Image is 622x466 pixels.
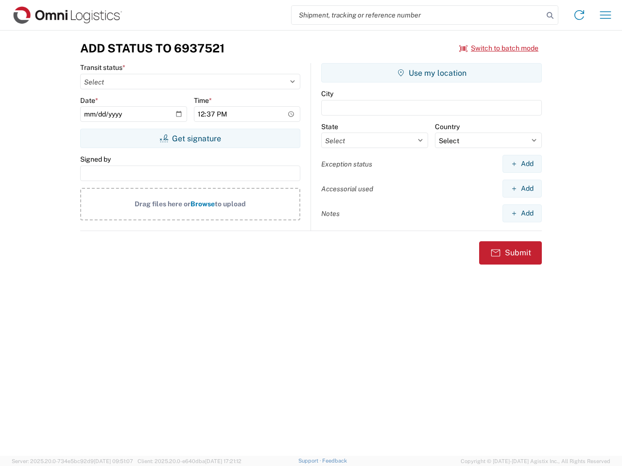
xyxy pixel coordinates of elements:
[459,40,538,56] button: Switch to batch mode
[321,89,333,98] label: City
[80,41,225,55] h3: Add Status to 6937521
[321,122,338,131] label: State
[502,180,542,198] button: Add
[321,63,542,83] button: Use my location
[215,200,246,208] span: to upload
[461,457,610,466] span: Copyright © [DATE]-[DATE] Agistix Inc., All Rights Reserved
[502,155,542,173] button: Add
[502,204,542,222] button: Add
[80,155,111,164] label: Signed by
[138,458,242,464] span: Client: 2025.20.0-e640dba
[479,241,542,265] button: Submit
[292,6,543,24] input: Shipment, tracking or reference number
[321,160,372,168] label: Exception status
[80,96,98,105] label: Date
[80,129,300,148] button: Get signature
[135,200,190,208] span: Drag files here or
[321,184,373,193] label: Accessorial used
[12,458,133,464] span: Server: 2025.20.0-734e5bc92d9
[194,96,212,105] label: Time
[190,200,215,208] span: Browse
[205,458,242,464] span: [DATE] 17:21:12
[80,63,125,72] label: Transit status
[94,458,133,464] span: [DATE] 09:51:07
[435,122,460,131] label: Country
[321,209,340,218] label: Notes
[298,458,323,464] a: Support
[322,458,347,464] a: Feedback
